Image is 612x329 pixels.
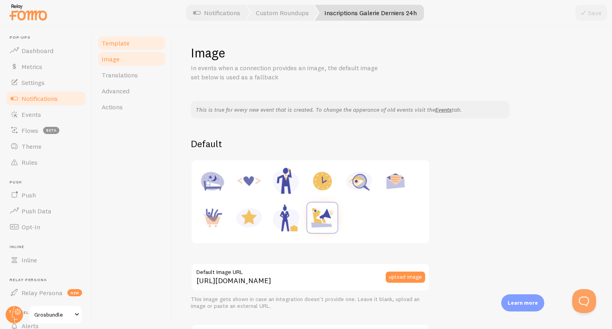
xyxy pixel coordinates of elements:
[307,166,337,196] img: Appointment
[22,79,45,87] span: Settings
[102,71,138,79] span: Translations
[8,2,48,22] img: fomo-relay-logo-orange.svg
[191,138,593,150] h2: Default
[197,166,228,196] img: Accommodation
[22,158,37,166] span: Rules
[191,263,430,277] label: Default Image URL
[22,126,38,134] span: Flows
[22,63,42,71] span: Metrics
[22,47,53,55] span: Dashboard
[22,207,51,215] span: Push Data
[10,180,87,185] span: Push
[22,95,58,102] span: Notifications
[5,59,87,75] a: Metrics
[234,203,264,233] img: Rating
[97,67,167,83] a: Translations
[5,187,87,203] a: Push
[34,310,72,319] span: Grosbundle
[22,110,41,118] span: Events
[271,166,301,196] img: Male Executive
[501,294,544,311] div: Learn more
[5,252,87,268] a: Inline
[5,75,87,91] a: Settings
[102,87,129,95] span: Advanced
[102,55,120,63] span: Image
[10,244,87,250] span: Inline
[5,154,87,170] a: Rules
[572,289,596,313] iframe: Help Scout Beacon - Open
[22,191,36,199] span: Push
[508,299,538,307] p: Learn more
[97,51,167,67] a: Image
[271,203,301,233] img: Female Executive
[22,289,63,297] span: Relay Persona
[10,278,87,283] span: Relay Persona
[97,99,167,115] a: Actions
[29,305,82,324] a: Grosbundle
[381,166,411,196] img: Newsletter
[191,296,430,310] div: This image gets shown in case an integration doesn't provide one. Leave it blank, upload an image...
[344,166,374,196] img: Inquiry
[234,166,264,196] img: Code
[97,83,167,99] a: Advanced
[5,138,87,154] a: Theme
[5,285,87,301] a: Relay Persona new
[22,256,37,264] span: Inline
[22,142,41,150] span: Theme
[102,39,129,47] span: Template
[5,122,87,138] a: Flows beta
[191,45,593,61] h1: Image
[97,35,167,51] a: Template
[307,203,337,233] img: Shoutout
[5,106,87,122] a: Events
[43,127,59,134] span: beta
[10,35,87,40] span: Pop-ups
[102,103,123,111] span: Actions
[196,106,505,114] p: This is true for every new event that is created. To change the apperance of old events visit the...
[67,289,82,296] span: new
[5,219,87,235] a: Opt-In
[197,203,228,233] img: Purchase
[435,106,452,113] a: Events
[191,63,382,82] p: In events when a connection provides an image, the default image set below is used as a fallback
[5,91,87,106] a: Notifications
[5,203,87,219] a: Push Data
[5,43,87,59] a: Dashboard
[22,223,40,231] span: Opt-In
[386,272,425,283] button: upload image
